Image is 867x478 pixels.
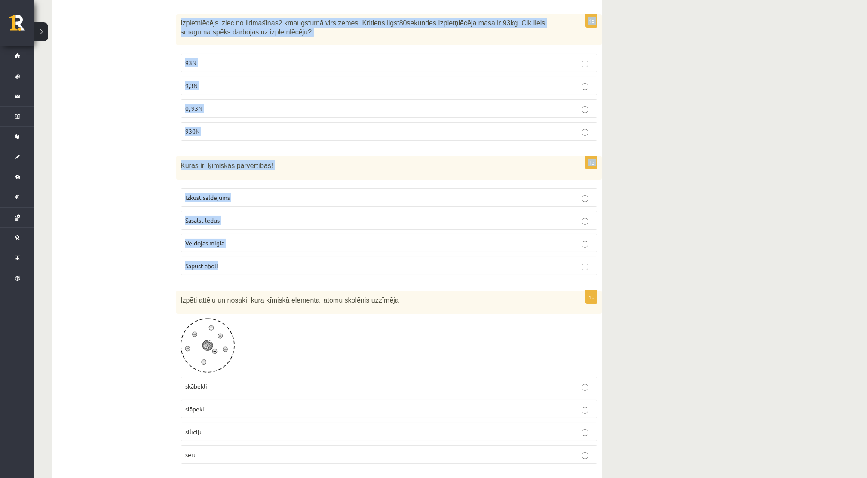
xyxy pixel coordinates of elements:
input: 930N [582,129,588,136]
input: 0, 93N [582,106,588,113]
input: 9,3N [582,83,588,90]
span: km [284,19,293,27]
input: Izkūst saldējums [582,195,588,202]
input: Sasalst ledus [582,218,588,225]
p: 1p [585,14,597,28]
span: Izkūst saldējums [185,193,230,201]
span: Sasalst ledus [185,216,220,224]
input: sēru [582,452,588,459]
span: 93N [185,59,196,67]
span: 9,3N [185,82,198,89]
span: 930N [185,127,200,135]
input: 93N [582,61,588,67]
a: Rīgas 1. Tālmācības vidusskola [9,15,34,37]
span: Sapūst āboli [185,262,218,270]
span: Izpēti attēlu un nosaki, kura ķīmiskā elementa atomu skolēnis uzzīmēja [181,297,399,304]
span: 0, 93N [185,104,202,112]
input: silīciju [582,429,588,436]
span: Veidojas migla [185,239,224,247]
span: skābekli [185,382,207,390]
span: Kuras ir ķīmiskās pārvērtības! [181,162,273,169]
span: 80 [399,19,407,27]
span: Izpletņlēcējs izlec no lidmašīnas augstumā virs zemes. Kritiens ilgst sekundes.Izpletņlēcēja masa... [181,19,545,36]
input: skābekli [582,384,588,391]
p: 1p [585,290,597,304]
img: 1.png [181,318,235,373]
input: Sapūst āboli [582,264,588,270]
span: slāpekli [185,405,206,413]
p: 1p [585,156,597,169]
span: sēru [185,450,197,458]
input: slāpekli [582,407,588,414]
span: 2 [279,19,282,27]
input: Veidojas migla [582,241,588,248]
span: silīciju [185,428,203,435]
